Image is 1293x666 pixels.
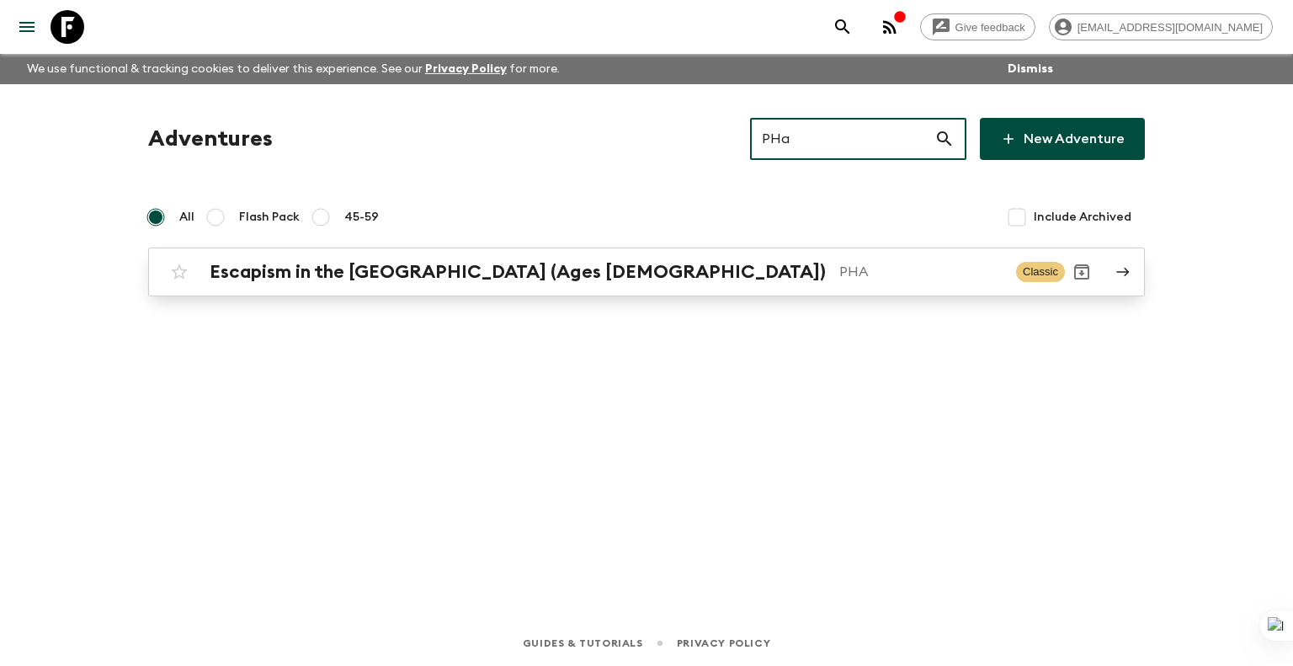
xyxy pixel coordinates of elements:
[920,13,1035,40] a: Give feedback
[10,10,44,44] button: menu
[148,248,1145,296] a: Escapism in the [GEOGRAPHIC_DATA] (Ages [DEMOGRAPHIC_DATA])PHAClassicArchive
[425,63,507,75] a: Privacy Policy
[344,209,379,226] span: 45-59
[1016,262,1065,282] span: Classic
[523,634,643,653] a: Guides & Tutorials
[20,54,567,84] p: We use functional & tracking cookies to deliver this experience. See our for more.
[1049,13,1273,40] div: [EMAIL_ADDRESS][DOMAIN_NAME]
[148,122,273,156] h1: Adventures
[839,262,1003,282] p: PHA
[1068,21,1272,34] span: [EMAIL_ADDRESS][DOMAIN_NAME]
[826,10,859,44] button: search adventures
[750,115,934,163] input: e.g. AR1, Argentina
[179,209,194,226] span: All
[1003,57,1057,81] button: Dismiss
[980,118,1145,160] a: New Adventure
[239,209,300,226] span: Flash Pack
[677,634,770,653] a: Privacy Policy
[946,21,1035,34] span: Give feedback
[1034,209,1131,226] span: Include Archived
[210,261,826,283] h2: Escapism in the [GEOGRAPHIC_DATA] (Ages [DEMOGRAPHIC_DATA])
[1065,255,1099,289] button: Archive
